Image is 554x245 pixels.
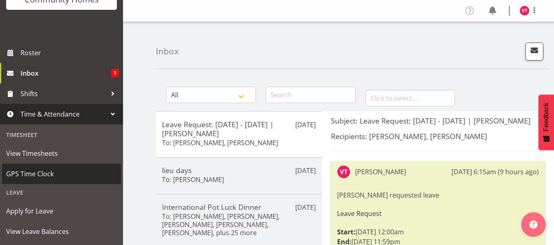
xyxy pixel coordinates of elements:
[6,168,117,180] span: GPS Time Clock
[451,167,539,177] div: [DATE] 6:15am (9 hours ago)
[21,67,111,79] span: Inbox
[295,166,316,175] p: [DATE]
[162,139,278,147] h6: To: [PERSON_NAME], [PERSON_NAME]
[2,201,121,221] a: Apply for Leave
[331,132,545,141] h5: Recipients: [PERSON_NAME], [PERSON_NAME]
[331,116,545,125] h5: Subject: Leave Request: [DATE] - [DATE] | [PERSON_NAME]
[162,175,224,184] h6: To: [PERSON_NAME]
[295,202,316,212] p: [DATE]
[2,184,121,201] div: Leave
[266,87,356,103] input: Search
[365,90,455,106] input: Click to select...
[543,103,550,131] span: Feedback
[355,167,406,177] div: [PERSON_NAME]
[2,143,121,164] a: View Timesheets
[337,210,539,217] h6: Leave Request
[162,202,316,211] h5: International Pot Luck Dinner
[529,220,538,229] img: help-xxl-2.png
[111,69,119,77] span: 1
[156,47,179,56] h4: Inbox
[337,165,350,178] img: vanessa-thornley8527.jpg
[6,147,117,160] span: View Timesheets
[6,225,117,238] span: View Leave Balances
[538,94,554,150] button: Feedback - Show survey
[295,120,316,130] p: [DATE]
[520,6,529,16] img: vanessa-thornley8527.jpg
[21,47,119,59] span: Roster
[162,212,316,237] h6: To: [PERSON_NAME], [PERSON_NAME], [PERSON_NAME], [PERSON_NAME], [PERSON_NAME], plus 25 more
[162,120,316,138] h5: Leave Request: [DATE] - [DATE] | [PERSON_NAME]
[2,221,121,242] a: View Leave Balances
[6,205,117,217] span: Apply for Leave
[21,108,107,120] span: Time & Attendance
[2,164,121,184] a: GPS Time Clock
[337,227,356,236] strong: Start:
[2,126,121,143] div: Timesheet
[21,88,107,100] span: Shifts
[162,166,316,175] h5: lieu days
